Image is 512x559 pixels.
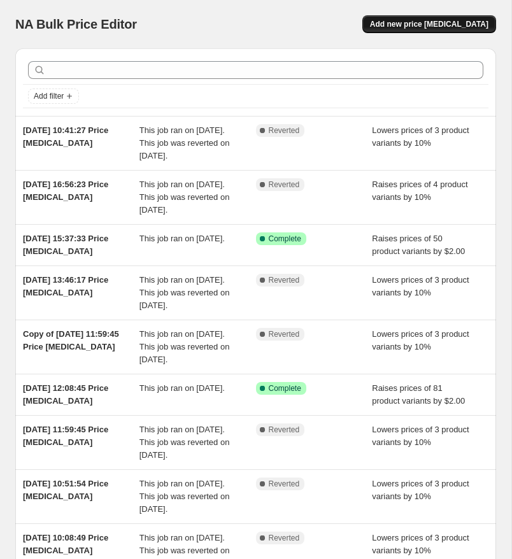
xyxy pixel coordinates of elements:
span: [DATE] 11:59:45 Price [MEDICAL_DATA] [23,425,108,447]
span: Add filter [34,91,64,101]
span: Lowers prices of 3 product variants by 10% [372,533,469,555]
span: Reverted [269,479,300,489]
span: Lowers prices of 3 product variants by 10% [372,329,469,351]
span: Lowers prices of 3 product variants by 10% [372,425,469,447]
span: [DATE] 15:37:33 Price [MEDICAL_DATA] [23,234,108,256]
span: Reverted [269,125,300,136]
span: This job ran on [DATE]. [139,234,225,243]
span: Reverted [269,275,300,285]
span: This job ran on [DATE]. This job was reverted on [DATE]. [139,425,230,460]
span: Reverted [269,329,300,339]
span: Lowers prices of 3 product variants by 10% [372,479,469,501]
span: This job ran on [DATE]. [139,383,225,393]
span: Complete [269,234,301,244]
span: Lowers prices of 3 product variants by 10% [372,125,469,148]
span: This job ran on [DATE]. This job was reverted on [DATE]. [139,329,230,364]
span: Add new price [MEDICAL_DATA] [370,19,488,29]
span: This job ran on [DATE]. This job was reverted on [DATE]. [139,479,230,514]
button: Add new price [MEDICAL_DATA] [362,15,496,33]
span: [DATE] 13:46:17 Price [MEDICAL_DATA] [23,275,108,297]
span: Raises prices of 4 product variants by 10% [372,180,467,202]
span: Reverted [269,533,300,543]
span: This job ran on [DATE]. This job was reverted on [DATE]. [139,125,230,160]
button: Add filter [28,88,79,104]
span: Copy of [DATE] 11:59:45 Price [MEDICAL_DATA] [23,329,119,351]
span: Lowers prices of 3 product variants by 10% [372,275,469,297]
span: [DATE] 12:08:45 Price [MEDICAL_DATA] [23,383,108,406]
span: This job ran on [DATE]. This job was reverted on [DATE]. [139,275,230,310]
span: Raises prices of 81 product variants by $2.00 [372,383,465,406]
span: Complete [269,383,301,393]
span: [DATE] 10:51:54 Price [MEDICAL_DATA] [23,479,108,501]
span: [DATE] 10:41:27 Price [MEDICAL_DATA] [23,125,108,148]
span: Reverted [269,425,300,435]
span: [DATE] 16:56:23 Price [MEDICAL_DATA] [23,180,108,202]
span: NA Bulk Price Editor [15,17,137,31]
span: Reverted [269,180,300,190]
span: Raises prices of 50 product variants by $2.00 [372,234,465,256]
span: [DATE] 10:08:49 Price [MEDICAL_DATA] [23,533,108,555]
span: This job ran on [DATE]. This job was reverted on [DATE]. [139,180,230,215]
